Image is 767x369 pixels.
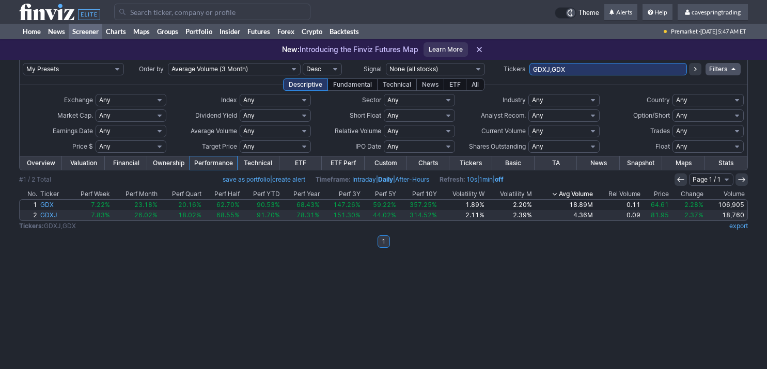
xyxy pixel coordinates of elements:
th: Volume [705,189,747,199]
span: 20.16% [178,201,201,208]
td: GDXJ,GDX [19,221,568,231]
span: 2.28% [684,201,703,208]
a: 10s [467,175,477,183]
a: Charts [102,24,130,39]
span: Float [655,142,670,150]
a: Portfolio [182,24,216,39]
b: Refresh: [440,175,465,183]
span: Price $ [72,142,93,150]
th: Perf Half [203,189,241,199]
span: Option/Short [633,111,670,119]
a: Groups [153,24,182,39]
span: 90.53% [257,201,280,208]
a: 44.02% [362,210,398,220]
a: 68.55% [203,210,241,220]
span: 7.22% [91,201,110,208]
a: Daily [378,175,393,183]
input: Search [114,4,310,20]
span: Trades [650,127,670,135]
span: 62.70% [216,201,240,208]
th: No. [19,189,39,199]
span: 68.55% [216,211,240,219]
a: GDXJ [39,210,68,220]
span: Shares Outstanding [469,142,526,150]
a: export [729,222,748,230]
a: 18.02% [159,210,203,220]
span: Market Cap. [57,111,93,119]
a: 64.61 [642,200,670,210]
span: Short Float [350,111,381,119]
span: 7.83% [91,211,110,219]
a: 2.20% [486,200,534,210]
span: Tickers [504,65,525,73]
a: off [495,175,504,183]
b: 1 [382,235,385,248]
a: Futures [244,24,274,39]
a: Valuation [62,156,104,170]
a: Financial [105,156,147,170]
b: Tickers: [19,222,44,230]
span: Premarket · [671,24,700,39]
a: 23.18% [112,200,159,210]
a: 26.02% [112,210,159,220]
a: 147.26% [321,200,362,210]
span: New: [282,45,300,54]
span: Signal [364,65,382,73]
span: 151.30% [333,211,361,219]
th: Change [670,189,705,199]
a: Basic [492,156,535,170]
span: Country [647,96,670,104]
a: 0.11 [594,200,642,210]
span: [DATE] 5:47 AM ET [700,24,746,39]
span: 26.02% [134,211,158,219]
a: 151.30% [321,210,362,220]
b: Timeframe: [316,175,351,183]
span: Earnings Date [53,127,93,135]
th: Perf 10Y [398,189,439,199]
a: After-Hours [395,175,429,183]
span: 147.26% [333,201,361,208]
div: #1 / 2 Total [19,174,51,185]
span: | [223,174,305,185]
a: 68.43% [281,200,321,210]
span: Analyst Recom. [481,111,526,119]
a: 2.39% [486,210,534,220]
div: Technical [377,78,417,91]
a: 91.70% [241,210,281,220]
a: Charts [407,156,449,170]
a: Forex [274,24,298,39]
span: 357.25% [410,201,437,208]
a: Snapshot [620,156,662,170]
a: ETF [279,156,322,170]
span: 59.22% [373,201,396,208]
a: 2.37% [670,210,705,220]
div: Descriptive [283,78,328,91]
a: 81.95 [642,210,670,220]
a: Screener [69,24,102,39]
a: Maps [130,24,153,39]
span: Average Volume [191,127,237,135]
a: Home [19,24,44,39]
span: Target Price [202,142,237,150]
a: Filters [706,63,741,75]
a: Help [643,4,672,21]
a: Theme [555,7,599,19]
th: Ticker [39,189,68,199]
th: Perf YTD [241,189,281,199]
a: 4.36M [534,210,595,220]
a: 1 [20,200,39,210]
span: | | [440,174,504,185]
span: Industry [503,96,526,104]
a: ETF Perf [322,156,364,170]
div: News [416,78,444,91]
a: Stats [705,156,747,170]
div: ETF [444,78,466,91]
a: TA [535,156,577,170]
a: Maps [662,156,705,170]
span: Current Volume [481,127,526,135]
span: IPO Date [355,142,381,150]
a: Backtests [326,24,363,39]
a: create alert [272,175,305,183]
a: 357.25% [398,200,439,210]
div: Fundamental [327,78,378,91]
